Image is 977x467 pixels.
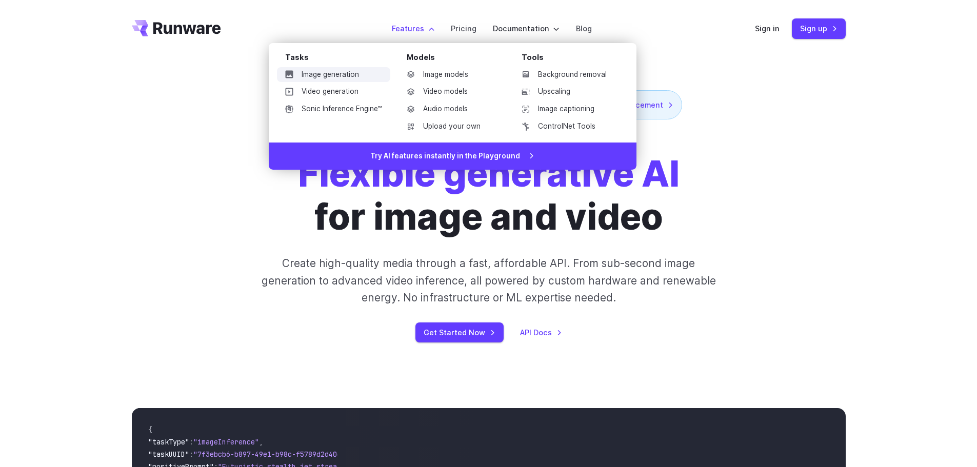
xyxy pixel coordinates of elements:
a: Sign in [755,23,780,34]
div: Tasks [285,51,390,67]
a: Get Started Now [415,322,504,342]
div: Tools [522,51,620,67]
a: Upload your own [398,119,505,134]
a: API Docs [520,327,562,338]
label: Documentation [493,23,560,34]
span: "7f3ebcb6-b897-49e1-b98c-f5789d2d40d7" [193,450,349,459]
a: Upscaling [513,84,620,99]
a: Blog [576,23,592,34]
a: Sonic Inference Engine™ [277,101,390,117]
span: , [259,437,263,446]
a: Video generation [277,84,390,99]
strong: Flexible generative AI [298,152,680,195]
label: Features [392,23,434,34]
h1: for image and video [298,152,680,238]
span: : [189,450,193,459]
div: Models [407,51,505,67]
span: : [189,437,193,446]
p: Create high-quality media through a fast, affordable API. From sub-second image generation to adv... [260,255,717,306]
a: Sign up [792,18,846,38]
span: { [148,425,152,434]
a: ControlNet Tools [513,119,620,134]
a: Image captioning [513,101,620,117]
a: Background removal [513,67,620,83]
a: Try AI features instantly in the Playground [269,143,636,170]
a: Video models [398,84,505,99]
a: Audio models [398,101,505,117]
a: Pricing [451,23,476,34]
a: Image generation [277,67,390,83]
span: "taskType" [148,437,189,446]
a: Go to / [132,20,221,36]
a: Image models [398,67,505,83]
span: "imageInference" [193,437,259,446]
span: "taskUUID" [148,450,189,459]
